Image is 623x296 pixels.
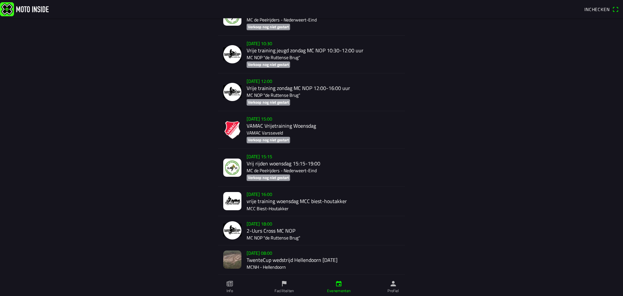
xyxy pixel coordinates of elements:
[223,159,241,177] img: jTTcQPfqoNuIVoTDkzfkBWayjdlWSf43eUT9hLc3.jpg
[390,280,397,287] ion-icon: person
[218,111,405,149] a: [DATE] 15:00VAMAC Vrijetraining WoensdagVAMAC VarsseveldVerkoop nog niet gestart
[275,288,294,294] ion-label: Faciliteiten
[223,251,241,269] img: Ba4Di6B5ITZNvhKpd2BQjjiAQmsC0dfyG0JCHNTy.jpg
[223,83,241,101] img: NjdwpvkGicnr6oC83998ZTDUeXJJ29cK9cmzxz8K.png
[218,245,405,275] a: [DATE] 08:00TwenteCup wedstrijd Hellendoorn [DATE]MCNH - Hellendoorn
[387,288,399,294] ion-label: Profiel
[223,121,241,139] img: mRCZVMXE98KF1UIaoOxJy4uYnaBQGj3OHnETWAF6.png
[584,6,610,13] span: Inchecken
[218,216,405,245] a: [DATE] 18:002-Uurs Cross MC NOPMC NOP "de Ruttense Brug"
[281,280,288,287] ion-icon: flag
[226,288,233,294] ion-label: Info
[581,4,622,15] a: Incheckenqr scanner
[327,288,351,294] ion-label: Evenementen
[223,221,241,239] img: z4OA0VIirXUWk1e4CfSck5GOOOl9asez4QfnKuOP.png
[226,280,233,287] ion-icon: paper
[218,149,405,187] a: [DATE] 15:15Vrij rijden woensdag 15:15-19:00MC de Peelrijders - Nederweert-EindVerkoop nog niet g...
[218,73,405,111] a: [DATE] 12:00Vrije training zondag MC NOP 12:00-16:00 uurMC NOP "de Ruttense Brug"Verkoop nog niet...
[223,192,241,210] img: blYthksgOceLkNu2ej2JKmd89r2Pk2JqgKxchyE3.jpg
[223,45,241,63] img: NjdwpvkGicnr6oC83998ZTDUeXJJ29cK9cmzxz8K.png
[218,187,405,216] a: [DATE] 16:00vrije training woensdag MCC biest-houtakkerMCC Biest-Houtakker
[218,36,405,73] a: [DATE] 10:30Vrije training jeugd zondag MC NOP 10:30-12:00 uurMC NOP "de Ruttense Brug"Verkoop no...
[335,280,342,287] ion-icon: calendar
